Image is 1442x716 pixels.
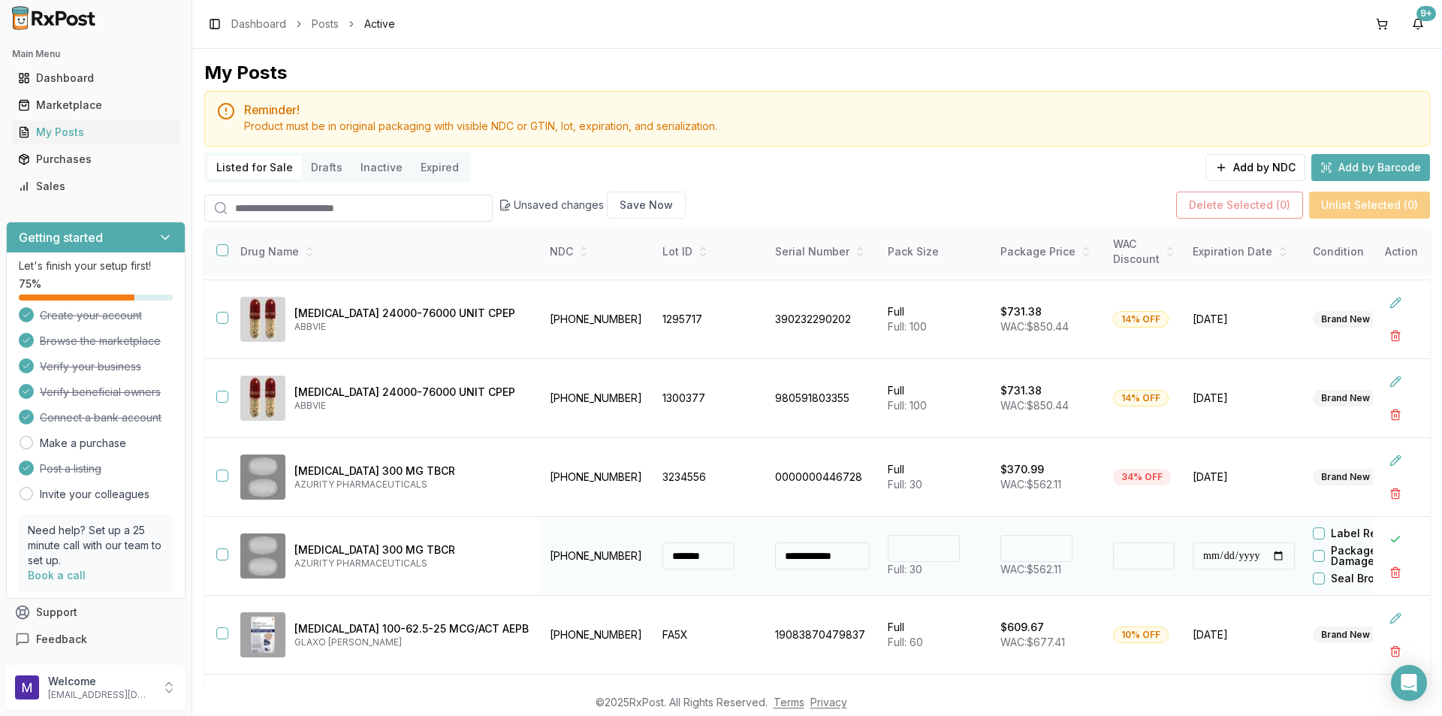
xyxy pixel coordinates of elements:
label: Package Damaged [1331,545,1416,566]
span: Full: 30 [888,478,922,491]
span: WAC: $850.44 [1000,320,1069,333]
td: Full [879,438,991,517]
p: $370.99 [1000,462,1044,477]
div: Product must be in original packaging with visible NDC or GTIN, lot, expiration, and serialization. [244,119,1417,134]
span: Verify your business [40,359,141,374]
td: Full [879,359,991,438]
button: Delete [1382,322,1409,349]
p: Welcome [48,674,152,689]
button: Support [6,599,186,626]
div: Expiration Date [1193,244,1295,259]
td: 1295717 [653,280,766,359]
div: WAC Discount [1113,237,1175,267]
div: Lot ID [662,244,757,259]
button: Drafts [302,156,351,180]
div: 9+ [1416,6,1436,21]
td: 1300377 [653,359,766,438]
button: Delete [1382,559,1409,586]
button: Edit [1382,368,1409,395]
span: [DATE] [1193,470,1295,485]
button: My Posts [6,120,186,144]
p: [EMAIL_ADDRESS][DOMAIN_NAME] [48,689,152,701]
button: Purchases [6,147,186,171]
div: Serial Number [775,244,870,259]
th: Condition [1304,228,1416,276]
td: 980591803355 [766,359,879,438]
td: Full [879,280,991,359]
img: Creon 24000-76000 UNIT CPEP [240,376,285,421]
h2: Main Menu [12,48,179,60]
span: 75 % [19,276,41,292]
button: Edit [1382,605,1409,632]
p: GLAXO [PERSON_NAME] [294,636,529,648]
button: Expired [412,156,468,180]
a: Privacy [810,696,847,708]
td: FA5X [653,596,766,675]
div: 14% OFF [1113,390,1169,406]
p: AZURITY PHARMACEUTICALS [294,479,529,491]
p: $731.38 [1000,304,1042,319]
a: Terms [774,696,804,708]
span: Verify beneficial owners [40,385,161,400]
div: 10% OFF [1113,627,1169,643]
td: 390232290202 [766,280,879,359]
label: Seal Broken [1331,573,1394,584]
a: Posts [312,17,339,32]
img: Horizant 300 MG TBCR [240,455,285,500]
img: Horizant 300 MG TBCR [240,533,285,579]
span: [DATE] [1193,312,1295,327]
div: Brand New [1313,469,1378,485]
h3: Getting started [19,228,103,246]
span: [DATE] [1193,391,1295,406]
a: My Posts [12,119,179,146]
img: User avatar [15,675,39,699]
div: 14% OFF [1113,311,1169,328]
td: [PHONE_NUMBER] [541,517,653,596]
button: Delete [1382,638,1409,665]
p: [MEDICAL_DATA] 300 MG TBCR [294,464,529,479]
div: Purchases [18,152,173,167]
td: 19083870479837 [766,596,879,675]
button: Close [1382,526,1409,553]
div: 34% OFF [1113,469,1171,485]
div: My Posts [18,125,173,140]
p: AZURITY PHARMACEUTICALS [294,557,529,569]
img: Creon 24000-76000 UNIT CPEP [240,297,285,342]
span: Connect a bank account [40,410,161,425]
p: [MEDICAL_DATA] 100-62.5-25 MCG/ACT AEPB [294,621,529,636]
p: $609.67 [1000,620,1044,635]
a: Dashboard [231,17,286,32]
div: Marketplace [18,98,173,113]
td: Full [879,596,991,675]
button: Sales [6,174,186,198]
button: Marketplace [6,93,186,117]
a: Marketplace [12,92,179,119]
button: Add by Barcode [1311,154,1430,181]
td: [PHONE_NUMBER] [541,359,653,438]
td: 3234556 [653,438,766,517]
p: Need help? Set up a 25 minute call with our team to set up. [28,523,164,568]
label: Label Residue [1331,528,1406,539]
span: Full: 60 [888,636,923,648]
div: Package Price [1000,244,1095,259]
p: ABBVIE [294,400,529,412]
nav: breadcrumb [231,17,395,32]
h5: Reminder! [244,104,1417,116]
td: 0000000446728 [766,438,879,517]
span: Full: 30 [888,563,922,576]
td: [PHONE_NUMBER] [541,438,653,517]
div: NDC [550,244,644,259]
th: Action [1373,228,1430,276]
td: [PHONE_NUMBER] [541,596,653,675]
div: Sales [18,179,173,194]
img: RxPost Logo [6,6,102,30]
button: Feedback [6,626,186,653]
th: Pack Size [879,228,991,276]
button: Delete [1382,401,1409,428]
button: Dashboard [6,66,186,90]
button: Add by NDC [1205,154,1305,181]
span: WAC: $562.11 [1000,478,1061,491]
span: WAC: $677.41 [1000,636,1065,648]
p: Let's finish your setup first! [19,258,173,273]
button: Edit [1382,289,1409,316]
